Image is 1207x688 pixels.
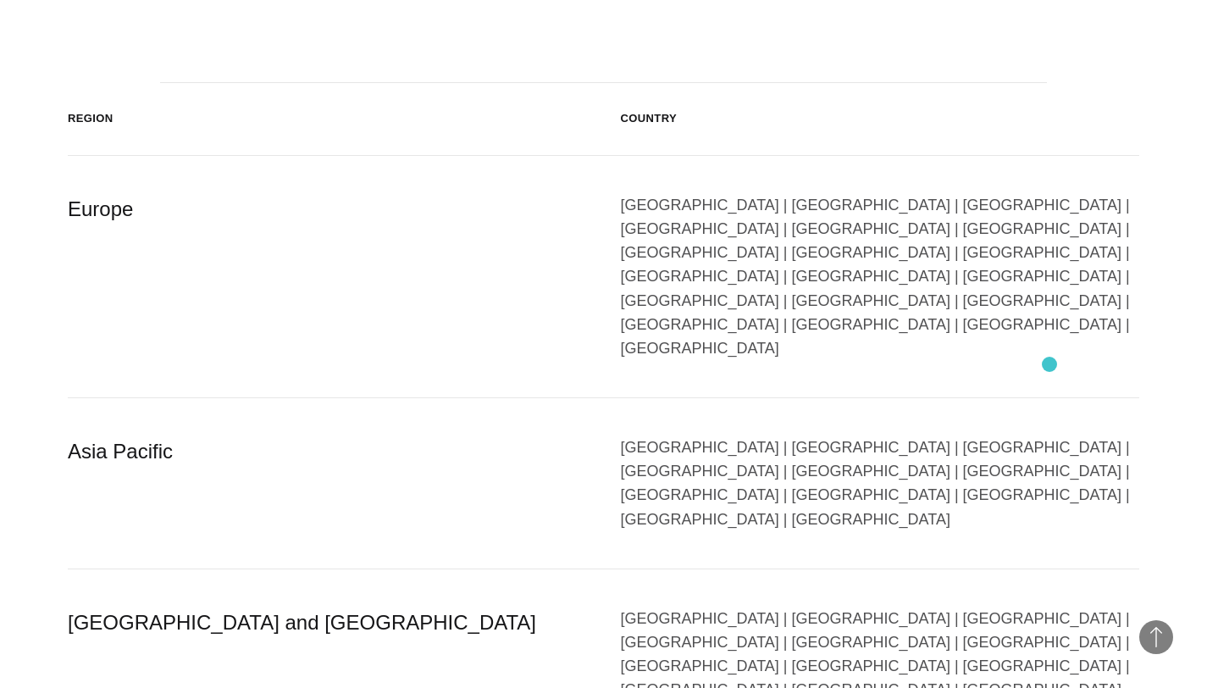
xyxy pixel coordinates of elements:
[621,436,1140,531] div: [GEOGRAPHIC_DATA] | [GEOGRAPHIC_DATA] | [GEOGRAPHIC_DATA] | [GEOGRAPHIC_DATA] | [GEOGRAPHIC_DATA]...
[621,193,1140,360] div: [GEOGRAPHIC_DATA] | [GEOGRAPHIC_DATA] | [GEOGRAPHIC_DATA] | [GEOGRAPHIC_DATA] | [GEOGRAPHIC_DATA]...
[621,110,1140,127] div: Country
[68,193,587,360] div: Europe
[68,436,587,531] div: Asia Pacific
[68,110,587,127] div: Region
[1139,620,1173,654] button: Back to Top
